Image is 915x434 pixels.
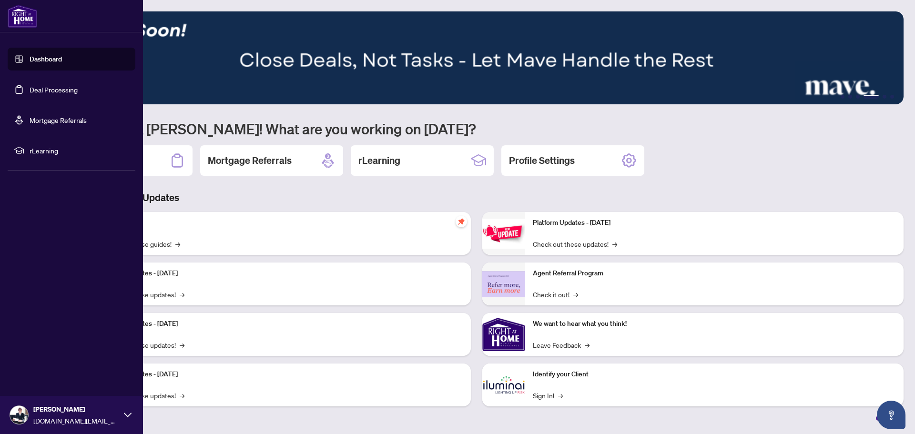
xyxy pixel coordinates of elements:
span: → [585,340,590,350]
p: Agent Referral Program [533,268,896,279]
img: Agent Referral Program [482,271,525,297]
button: 1 [841,95,844,99]
img: Slide 3 [50,11,904,104]
h3: Brokerage & Industry Updates [50,191,904,204]
button: 6 [890,95,894,99]
p: Platform Updates - [DATE] [533,218,896,228]
span: → [573,289,578,300]
a: Check out these updates!→ [533,239,617,249]
span: → [180,390,184,401]
span: → [175,239,180,249]
img: Profile Icon [10,406,28,424]
button: Open asap [877,401,905,429]
span: rLearning [30,145,129,156]
h1: Welcome back [PERSON_NAME]! What are you working on [DATE]? [50,120,904,138]
a: Leave Feedback→ [533,340,590,350]
button: 4 [864,95,879,99]
a: Check it out!→ [533,289,578,300]
span: [DOMAIN_NAME][EMAIL_ADDRESS][DOMAIN_NAME] [33,415,119,426]
img: Platform Updates - June 23, 2025 [482,219,525,249]
img: We want to hear what you think! [482,313,525,356]
span: → [180,289,184,300]
span: → [558,390,563,401]
a: Sign In!→ [533,390,563,401]
a: Deal Processing [30,85,78,94]
span: → [612,239,617,249]
button: 3 [856,95,860,99]
span: [PERSON_NAME] [33,404,119,414]
button: 5 [883,95,886,99]
h2: Mortgage Referrals [208,154,292,167]
button: 2 [848,95,852,99]
span: → [180,340,184,350]
a: Mortgage Referrals [30,116,87,124]
p: Platform Updates - [DATE] [100,369,463,380]
img: logo [8,5,37,28]
p: We want to hear what you think! [533,319,896,329]
p: Platform Updates - [DATE] [100,268,463,279]
span: pushpin [456,216,467,227]
a: Dashboard [30,55,62,63]
p: Platform Updates - [DATE] [100,319,463,329]
h2: rLearning [358,154,400,167]
p: Identify your Client [533,369,896,380]
h2: Profile Settings [509,154,575,167]
img: Identify your Client [482,363,525,406]
p: Self-Help [100,218,463,228]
